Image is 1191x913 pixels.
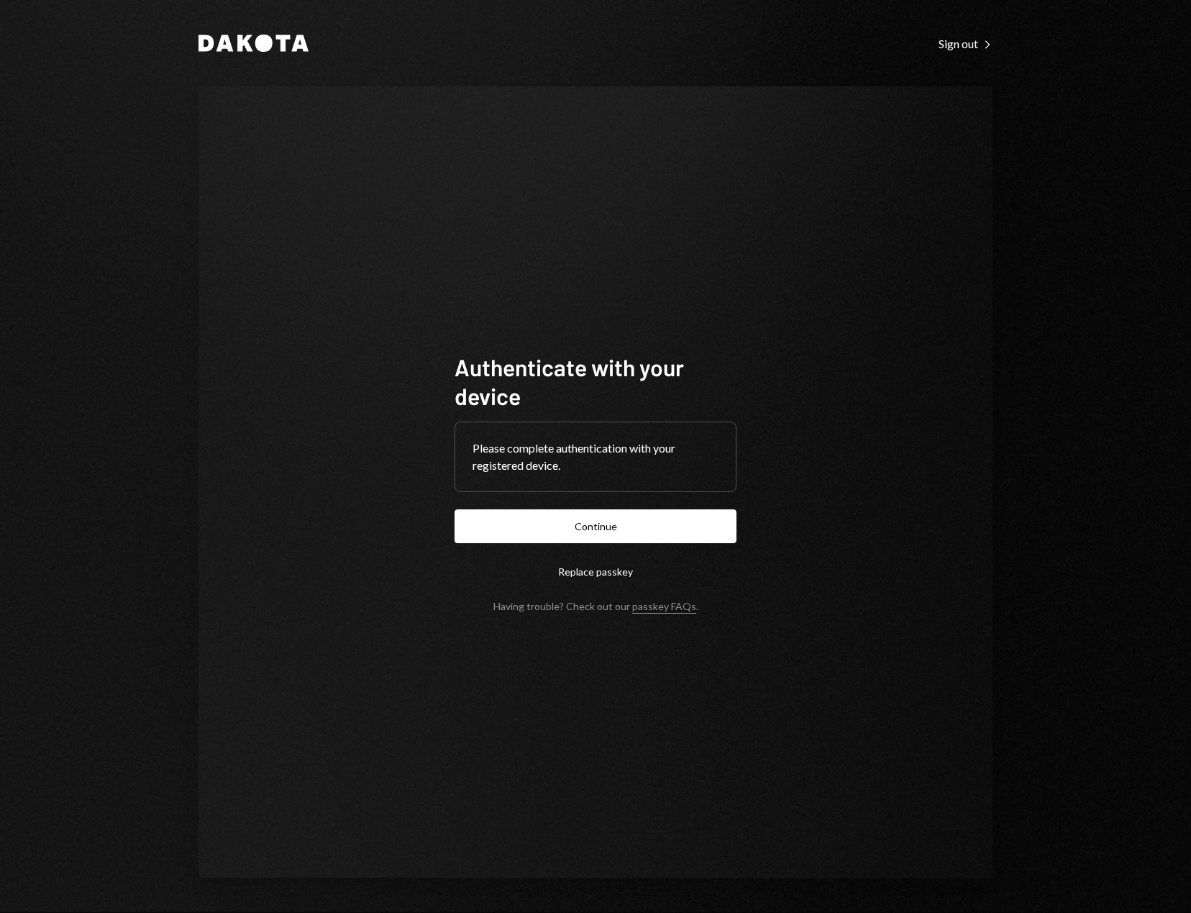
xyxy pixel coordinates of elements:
[455,353,736,410] h1: Authenticate with your device
[939,35,992,51] a: Sign out
[632,600,696,614] a: passkey FAQs
[473,440,718,474] div: Please complete authentication with your registered device.
[455,509,736,543] button: Continue
[455,555,736,589] button: Replace passkey
[493,600,698,612] div: Having trouble? Check out our .
[939,37,992,51] div: Sign out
